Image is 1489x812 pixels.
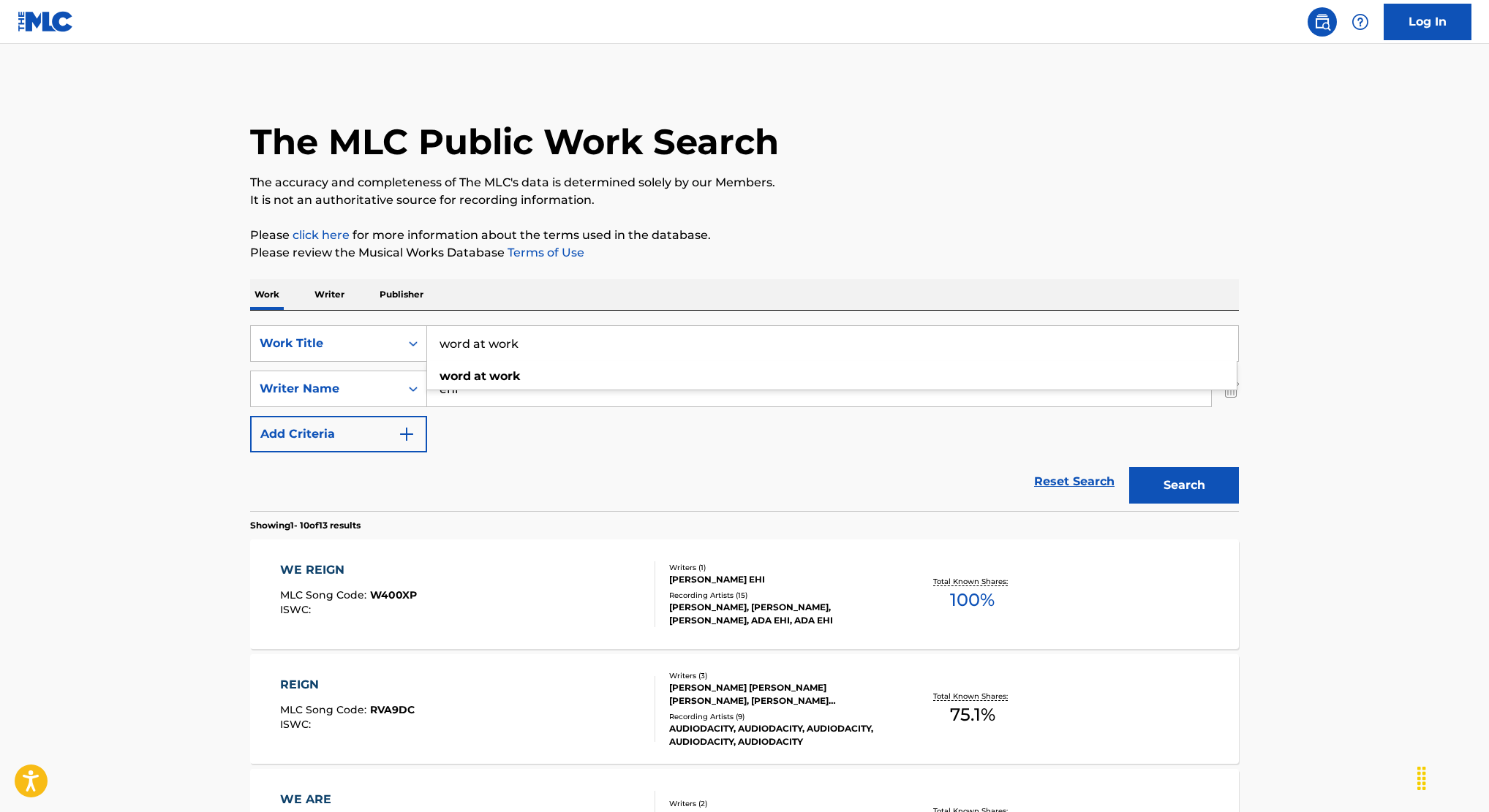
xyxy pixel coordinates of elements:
[250,539,1239,649] a: WE REIGNMLC Song Code:W400XPISWC:Writers (1)[PERSON_NAME] EHIRecording Artists (15)[PERSON_NAME],...
[489,369,520,383] strong: work
[280,588,370,602] span: MLC Song Code :
[1384,4,1471,40] a: Log In
[669,670,890,681] div: Writers ( 3 )
[310,279,349,310] p: Writer
[950,702,995,728] span: 75.1 %
[280,703,370,716] span: MLC Song Code :
[1313,13,1331,31] img: search
[669,562,890,573] div: Writers ( 1 )
[375,279,428,310] p: Publisher
[18,11,74,32] img: MLC Logo
[250,120,779,164] h1: The MLC Public Work Search
[1308,7,1337,37] a: Public Search
[250,191,1239,209] p: It is not an authoritative source for recording information.
[250,174,1239,191] p: The accuracy and completeness of The MLC's data is determined solely by our Members.
[250,279,284,310] p: Work
[669,601,890,627] div: [PERSON_NAME], [PERSON_NAME], [PERSON_NAME], ADA EHI, ADA EHI
[505,246,584,259] a: Terms of Use
[280,561,417,579] div: WE REIGN
[933,576,1011,587] p: Total Known Shares:
[1416,742,1489,812] iframe: Chat Widget
[370,588,417,602] span: W400XP
[1129,467,1239,504] button: Search
[1410,756,1433,800] div: Drag
[280,791,417,808] div: WE ARE
[370,703,415,716] span: RVA9DC
[250,244,1239,262] p: Please review the Musical Works Database
[1027,466,1122,498] a: Reset Search
[933,691,1011,702] p: Total Known Shares:
[250,519,361,532] p: Showing 1 - 10 of 13 results
[250,416,427,452] button: Add Criteria
[669,590,890,601] div: Recording Artists ( 15 )
[260,335,391,352] div: Work Title
[950,587,995,613] span: 100 %
[440,369,471,383] strong: word
[260,380,391,398] div: Writer Name
[280,718,314,731] span: ISWC :
[669,798,890,809] div: Writers ( 2 )
[669,681,890,707] div: [PERSON_NAME] [PERSON_NAME] [PERSON_NAME], [PERSON_NAME] EHIZOKHALE
[280,676,415,694] div: REIGN
[280,603,314,616] span: ISWC :
[1352,13,1369,31] img: help
[398,425,415,443] img: 9d2ae6d4665cec9f34b9.svg
[250,227,1239,244] p: Please for more information about the terms used in the database.
[474,369,486,383] strong: at
[250,325,1239,511] form: Search Form
[1346,7,1375,37] div: Help
[669,711,890,722] div: Recording Artists ( 9 )
[293,228,350,242] a: click here
[250,654,1239,764] a: REIGNMLC Song Code:RVA9DCISWC:Writers (3)[PERSON_NAME] [PERSON_NAME] [PERSON_NAME], [PERSON_NAME]...
[669,573,890,586] div: [PERSON_NAME] EHI
[669,722,890,748] div: AUDIODACITY, AUDIODACITY, AUDIODACITY, AUDIODACITY, AUDIODACITY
